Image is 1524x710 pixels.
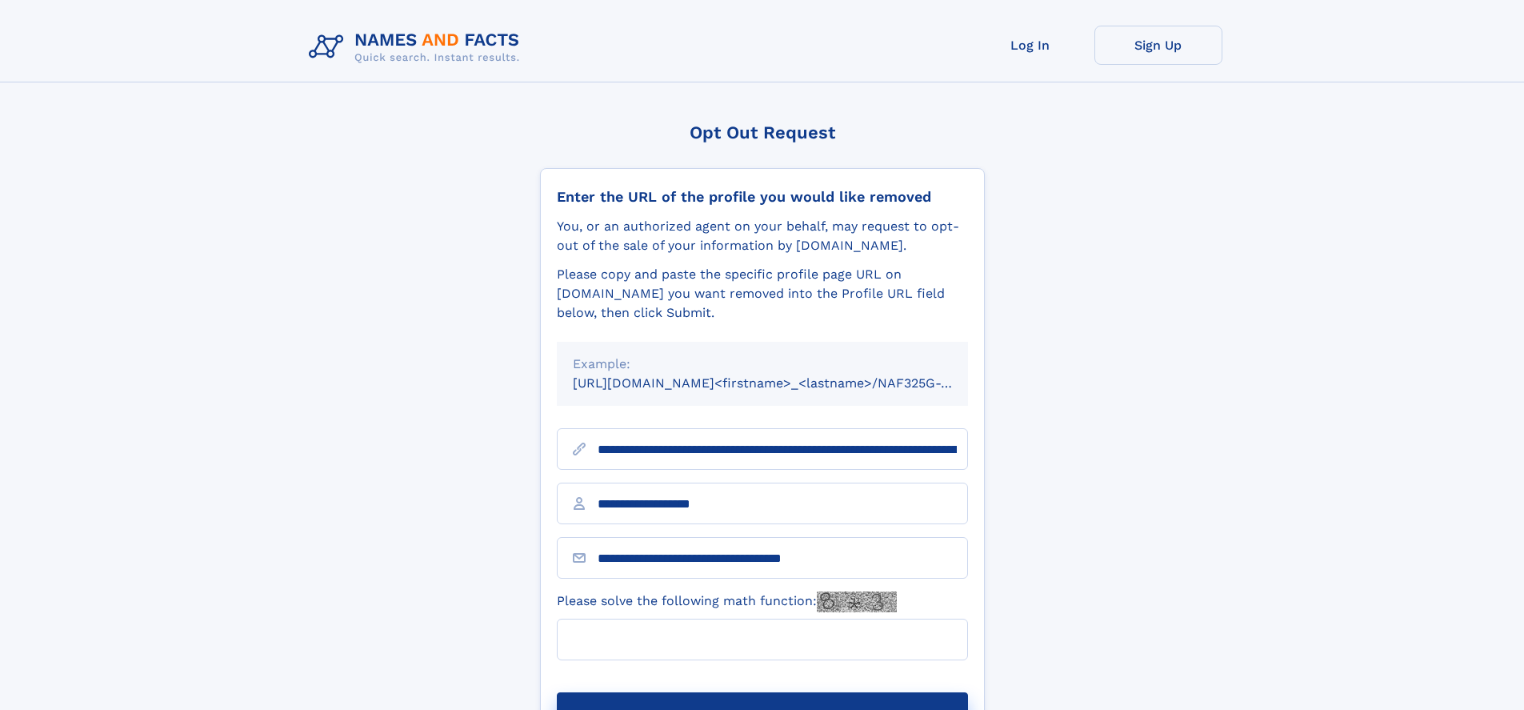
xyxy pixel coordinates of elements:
[557,265,968,323] div: Please copy and paste the specific profile page URL on [DOMAIN_NAME] you want removed into the Pr...
[966,26,1094,65] a: Log In
[557,188,968,206] div: Enter the URL of the profile you would like removed
[1094,26,1222,65] a: Sign Up
[573,375,998,391] small: [URL][DOMAIN_NAME]<firstname>_<lastname>/NAF325G-xxxxxxxx
[557,592,897,612] label: Please solve the following math function:
[540,122,985,142] div: Opt Out Request
[302,26,533,69] img: Logo Names and Facts
[557,217,968,255] div: You, or an authorized agent on your behalf, may request to opt-out of the sale of your informatio...
[573,355,952,374] div: Example:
